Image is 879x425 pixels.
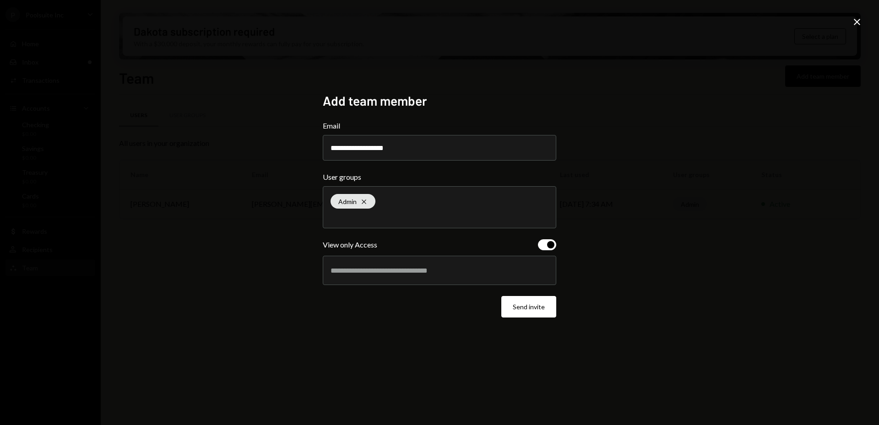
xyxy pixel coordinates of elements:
[323,172,556,183] label: User groups
[331,194,375,209] div: Admin
[323,92,556,110] h2: Add team member
[501,296,556,317] button: Send invite
[323,239,377,250] div: View only Access
[323,120,556,131] label: Email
